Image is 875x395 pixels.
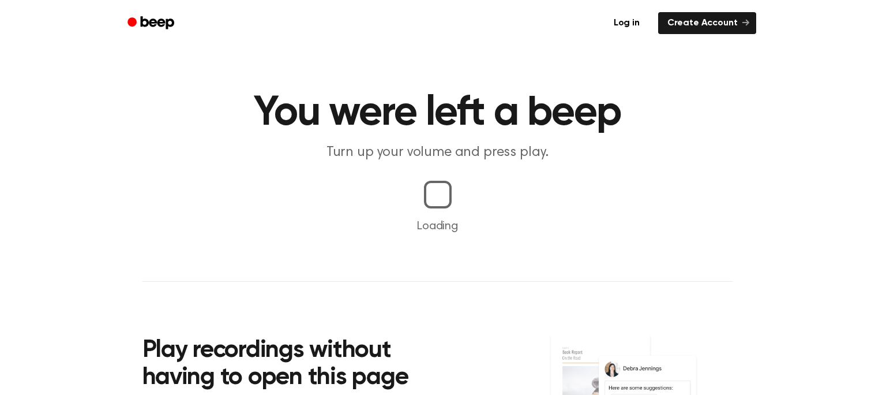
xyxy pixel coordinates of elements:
[216,143,659,162] p: Turn up your volume and press play.
[142,337,453,392] h2: Play recordings without having to open this page
[602,10,651,36] a: Log in
[142,92,733,134] h1: You were left a beep
[119,12,185,35] a: Beep
[658,12,756,34] a: Create Account
[14,218,861,235] p: Loading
